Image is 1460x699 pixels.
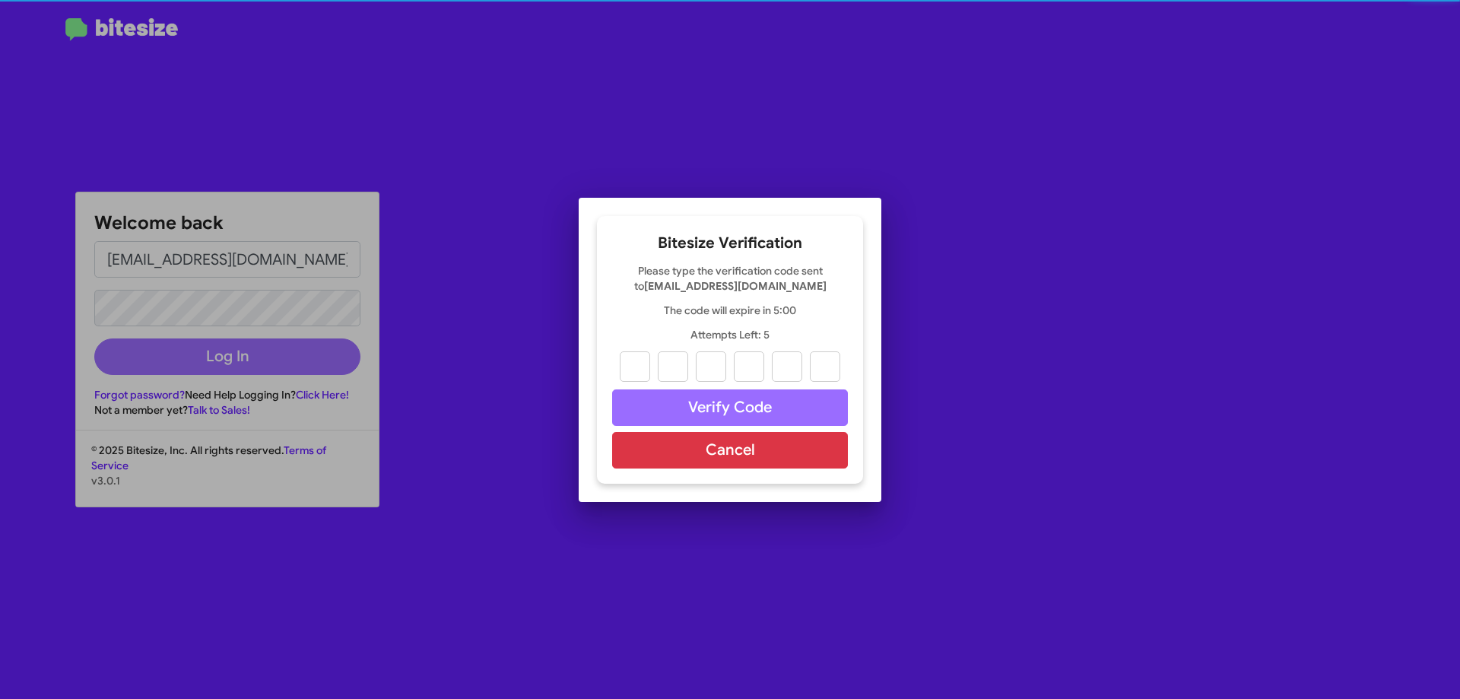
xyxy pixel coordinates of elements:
[612,389,848,426] button: Verify Code
[612,303,848,318] p: The code will expire in 5:00
[612,432,848,469] button: Cancel
[644,279,827,293] strong: [EMAIL_ADDRESS][DOMAIN_NAME]
[612,231,848,256] h2: Bitesize Verification
[612,263,848,294] p: Please type the verification code sent to
[612,327,848,342] p: Attempts Left: 5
